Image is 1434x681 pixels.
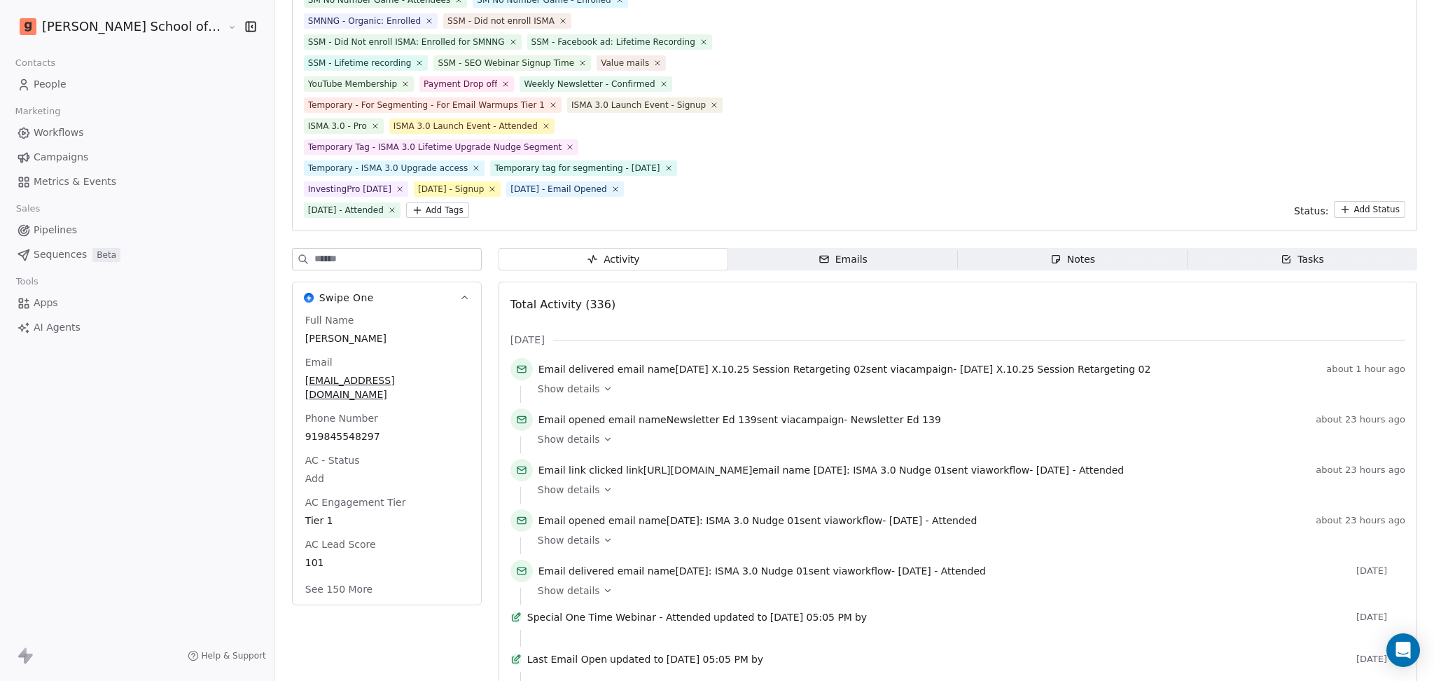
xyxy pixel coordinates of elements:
[667,652,749,666] span: [DATE] 05:05 PM
[305,472,468,486] span: Add
[293,313,481,605] div: Swipe OneSwipe One
[538,414,606,425] span: Email opened
[538,463,1124,477] span: link email name sent via workflow -
[308,162,468,174] div: Temporary - ISMA 3.0 Upgrade access
[11,243,263,266] a: SequencesBeta
[1050,252,1095,267] div: Notes
[851,414,941,425] span: Newsletter Ed 139
[814,465,947,476] span: [DATE]: ISMA 3.0 Nudge 01
[494,162,660,174] div: Temporary tag for segmenting - [DATE]
[302,537,379,551] span: AC Lead Score
[538,413,941,427] span: email name sent via campaign -
[308,15,421,27] div: SMNNG - Organic: Enrolled
[438,57,574,69] div: SSM - SEO Webinar Signup Time
[571,99,706,111] div: ISMA 3.0 Launch Event - Signup
[447,15,555,27] div: SSM - Did not enroll ISMA
[308,36,505,48] div: SSM - Did Not enroll ISMA: Enrolled for SMNNG
[17,15,218,39] button: [PERSON_NAME] School of Finance LLP
[667,414,757,425] span: Newsletter Ed 139
[531,36,695,48] div: SSM - Facebook ad: Lifetime Recording
[1316,515,1405,526] span: about 23 hours ago
[9,101,67,122] span: Marketing
[510,333,545,347] span: [DATE]
[538,483,1395,497] a: Show details
[34,247,87,262] span: Sequences
[527,610,711,624] span: Special One Time Webinar - Attended
[538,564,986,578] span: email name sent via workflow -
[302,453,363,467] span: AC - Status
[538,533,1395,547] a: Show details
[308,57,412,69] div: SSM - Lifetime recording
[202,650,266,661] span: Help & Support
[1326,364,1405,375] span: about 1 hour ago
[305,514,468,528] span: Tier 1
[305,556,468,570] span: 101
[308,183,391,195] div: InvestingPro [DATE]
[538,533,600,547] span: Show details
[11,73,263,96] a: People
[308,120,367,132] div: ISMA 3.0 - Pro
[34,77,67,92] span: People
[538,382,1395,396] a: Show details
[538,432,600,446] span: Show details
[675,565,808,577] span: [DATE]: ISMA 3.0 Nudge 01
[1316,465,1405,476] span: about 23 hours ago
[1281,252,1324,267] div: Tasks
[305,331,468,345] span: [PERSON_NAME]
[1036,465,1124,476] span: [DATE] - Attended
[20,18,36,35] img: Goela%20School%20Logos%20(4).png
[34,125,84,140] span: Workflows
[302,495,409,509] span: AC Engagement Tier
[960,364,1150,375] span: [DATE] X.10.25 Session Retargeting 02
[305,373,468,401] span: [EMAIL_ADDRESS][DOMAIN_NAME]
[34,174,116,189] span: Metrics & Events
[304,293,314,303] img: Swipe One
[610,652,664,666] span: updated to
[319,291,374,305] span: Swipe One
[308,99,545,111] div: Temporary - For Segmenting - For Email Warmups Tier 1
[308,204,384,216] div: [DATE] - Attended
[10,271,44,292] span: Tools
[510,298,615,311] span: Total Activity (336)
[855,610,867,624] span: by
[1334,201,1405,218] button: Add Status
[819,252,868,267] div: Emails
[92,248,120,262] span: Beta
[305,429,468,443] span: 919845548297
[538,483,600,497] span: Show details
[538,514,977,528] span: email name sent via workflow -
[538,515,606,526] span: Email opened
[34,296,58,310] span: Apps
[1294,204,1328,218] span: Status:
[538,584,1395,598] a: Show details
[524,78,655,90] div: Weekly Newsletter - Confirmed
[34,150,88,165] span: Campaigns
[1356,654,1405,665] span: [DATE]
[538,364,614,375] span: Email delivered
[713,610,767,624] span: updated to
[418,183,484,195] div: [DATE] - Signup
[302,313,357,327] span: Full Name
[538,382,600,396] span: Show details
[667,515,800,526] span: [DATE]: ISMA 3.0 Nudge 01
[11,146,263,169] a: Campaigns
[302,411,381,425] span: Phone Number
[527,652,607,666] span: Last Email Open
[510,183,606,195] div: [DATE] - Email Opened
[601,57,649,69] div: Value mails
[1386,633,1420,667] div: Open Intercom Messenger
[188,650,266,661] a: Help & Support
[394,120,538,132] div: ISMA 3.0 Launch Event - Attended
[751,652,763,666] span: by
[308,78,397,90] div: YouTube Membership
[643,465,753,476] span: [URL][DOMAIN_NAME]
[34,223,77,238] span: Pipelines
[538,465,623,476] span: Email link clicked
[538,565,614,577] span: Email delivered
[1316,414,1405,425] span: about 23 hours ago
[770,610,852,624] span: [DATE] 05:05 PM
[424,78,497,90] div: Payment Drop off
[898,565,985,577] span: [DATE] - Attended
[11,316,263,339] a: AI Agents
[34,320,81,335] span: AI Agents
